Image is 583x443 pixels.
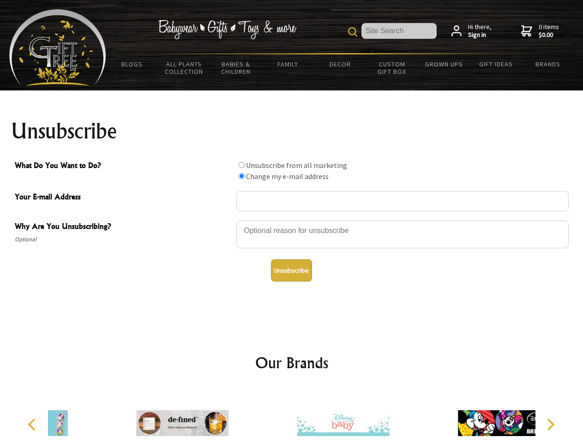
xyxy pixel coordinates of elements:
[246,161,347,170] label: Unsubscribe from all marketing
[246,172,329,181] label: Change my e-mail address
[236,221,569,248] textarea: Why Are You Unsubscribing?
[18,352,565,374] h2: Our Brands
[539,31,559,39] strong: $0.00
[15,221,232,234] span: Why Are You Unsubscribing?
[11,120,572,142] h1: Unsubscribe
[262,54,314,74] a: Family
[158,20,296,39] img: Babywear - Gifts - Toys & more
[418,54,470,74] a: Grown Ups
[106,54,158,74] a: BLOGS
[314,54,366,74] a: Decor
[348,27,357,36] img: product search
[239,173,245,179] input: What Do You Want to Do?
[271,259,312,281] button: Unsubscribe
[158,54,210,81] a: All Plants Collection
[539,23,559,39] span: 0 items
[15,191,232,204] span: Your E-mail Address
[9,9,106,86] img: Babyware - Gifts - Toys and more...
[468,23,492,39] span: Hi there,
[239,162,245,168] input: What Do You Want to Do?
[468,31,492,39] strong: Sign in
[15,234,232,245] span: Optional
[470,54,522,74] a: Gift Ideas
[451,23,492,39] a: Hi there,Sign in
[521,23,559,39] a: 0 items$0.00
[366,54,418,81] a: Custom Gift Box
[23,414,43,435] button: Previous
[210,54,262,81] a: Babies & Children
[522,54,574,74] a: Brands
[361,23,437,39] input: Site Search
[540,414,560,435] button: Next
[15,160,232,173] span: What Do You Want to Do?
[236,191,569,211] input: Your E-mail Address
